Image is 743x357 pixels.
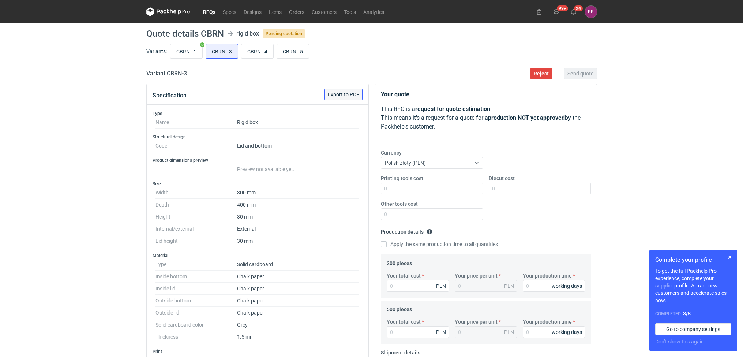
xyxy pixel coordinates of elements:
[360,7,388,16] a: Analytics
[146,48,167,55] label: Variants:
[655,323,731,335] a: Go to company settings
[237,283,360,295] dd: Chalk paper
[155,199,237,211] dt: Depth
[241,44,274,59] label: CBRN - 4
[415,105,490,112] strong: request for quote estimation
[237,319,360,331] dd: Grey
[153,253,363,259] h3: Material
[504,282,514,290] div: PLN
[155,259,237,271] dt: Type
[237,271,360,283] dd: Chalk paper
[504,328,514,336] div: PLN
[387,326,449,338] input: 0
[387,272,421,279] label: Your total cost
[552,328,582,336] div: working days
[655,338,704,345] button: Don’t show this again
[324,89,363,100] button: Export to PDF
[170,44,203,59] label: CBRN - 1
[523,326,585,338] input: 0
[381,200,418,208] label: Other tools cost
[155,331,237,343] dt: Thickness
[381,91,409,98] strong: Your quote
[381,183,483,194] input: 0
[328,92,359,97] span: Export to PDF
[285,7,308,16] a: Orders
[530,68,552,79] button: Reject
[263,29,305,38] span: Pending quotation
[683,310,691,316] strong: 3 / 8
[155,140,237,152] dt: Code
[387,280,449,292] input: 0
[381,208,483,220] input: 0
[265,7,285,16] a: Items
[155,116,237,129] dt: Name
[381,149,402,156] label: Currency
[551,6,562,18] button: 99+
[155,187,237,199] dt: Width
[381,175,423,182] label: Printing tools cost
[387,257,412,266] legend: 200 pieces
[552,282,582,290] div: working days
[237,140,360,152] dd: Lid and bottom
[564,68,597,79] button: Send quote
[199,7,219,16] a: RFQs
[155,271,237,283] dt: Inside bottom
[237,199,360,211] dd: 400 mm
[240,7,265,16] a: Designs
[236,29,259,38] div: rigid box
[381,347,420,356] legend: Shipment details
[146,29,224,38] h1: Quote details CBRN
[237,307,360,319] dd: Chalk paper
[436,282,446,290] div: PLN
[153,111,363,116] h3: Type
[585,6,597,18] button: PP
[153,87,187,104] button: Specification
[534,71,549,76] span: Reject
[387,318,421,326] label: Your total cost
[436,328,446,336] div: PLN
[155,223,237,235] dt: Internal/external
[155,235,237,247] dt: Lid height
[655,267,731,304] p: To get the full Packhelp Pro experience, complete your supplier profile. Attract new customers an...
[568,6,579,18] button: 24
[277,44,309,59] label: CBRN - 5
[489,175,515,182] label: Diecut cost
[455,318,498,326] label: Your price per unit
[567,71,594,76] span: Send quote
[308,7,340,16] a: Customers
[155,283,237,295] dt: Inside lid
[385,160,426,166] span: Polish złoty (PLN)
[237,259,360,271] dd: Solid cardboard
[523,280,585,292] input: 0
[206,44,238,59] label: CBRN - 3
[725,253,734,261] button: Skip for now
[155,295,237,307] dt: Outside bottom
[237,187,360,199] dd: 300 mm
[155,319,237,331] dt: Solid cardboard color
[489,183,591,194] input: 0
[655,310,731,317] div: Completed:
[153,349,363,354] h3: Print
[153,181,363,187] h3: Size
[455,272,498,279] label: Your price per unit
[237,211,360,223] dd: 30 mm
[488,114,565,121] strong: production NOT yet approved
[381,226,432,235] legend: Production details
[340,7,360,16] a: Tools
[155,211,237,223] dt: Height
[237,223,360,235] dd: External
[585,6,597,18] div: Paulina Pander
[146,69,187,78] h2: Variant CBRN - 3
[381,105,591,131] p: This RFQ is a . This means it's a request for a quote for a by the Packhelp's customer.
[153,157,363,163] h3: Product dimensions preview
[237,235,360,247] dd: 30 mm
[237,116,360,129] dd: Rigid box
[219,7,240,16] a: Specs
[655,256,731,264] h1: Complete your profile
[523,272,572,279] label: Your production time
[153,134,363,140] h3: Structural design
[387,304,412,312] legend: 500 pieces
[237,331,360,343] dd: 1.5 mm
[237,166,294,172] span: Preview not available yet.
